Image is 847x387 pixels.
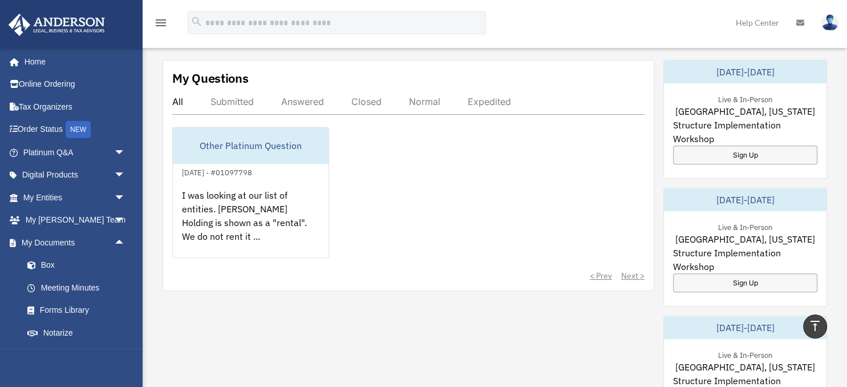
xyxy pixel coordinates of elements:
i: vertical_align_top [808,319,822,333]
a: Sign Up [673,273,817,292]
a: Platinum Q&Aarrow_drop_down [8,141,143,164]
div: Answered [281,96,324,107]
span: Structure Implementation Workshop [673,246,817,273]
a: Sign Up [673,146,817,164]
a: Box [16,254,143,277]
a: Home [8,50,137,73]
i: search [191,15,203,28]
a: Order StatusNEW [8,118,143,142]
a: My [PERSON_NAME] Teamarrow_drop_down [8,209,143,232]
a: Other Platinum Question[DATE] - #01097798I was looking at our list of entities. [PERSON_NAME] Hol... [172,127,329,258]
div: Live & In-Person [709,220,781,232]
a: Digital Productsarrow_drop_down [8,164,143,187]
div: I was looking at our list of entities. [PERSON_NAME] Holding is shown as a "rental". We do not re... [173,179,329,268]
a: My Entitiesarrow_drop_down [8,186,143,209]
span: [GEOGRAPHIC_DATA], [US_STATE] [675,232,815,246]
span: arrow_drop_down [114,186,137,209]
a: vertical_align_top [803,315,827,338]
span: [GEOGRAPHIC_DATA], [US_STATE] [675,104,815,118]
a: Meeting Minutes [16,276,143,299]
a: Forms Library [16,299,143,322]
a: Tax Organizers [8,95,143,118]
div: NEW [66,121,91,138]
div: Submitted [210,96,254,107]
span: arrow_drop_up [114,231,137,255]
a: Online Learningarrow_drop_down [8,344,143,367]
span: arrow_drop_down [114,141,137,164]
span: [GEOGRAPHIC_DATA], [US_STATE] [675,360,815,374]
i: menu [154,16,168,30]
div: Live & In-Person [709,348,781,360]
div: Live & In-Person [709,92,781,104]
a: menu [154,20,168,30]
div: Closed [351,96,382,107]
span: arrow_drop_down [114,209,137,232]
div: My Questions [172,70,249,87]
div: [DATE]-[DATE] [664,61,826,83]
div: [DATE] - #01097798 [173,166,261,178]
div: Other Platinum Question [173,127,329,164]
span: arrow_drop_down [114,164,137,187]
span: Structure Implementation Workshop [673,118,817,146]
div: Expedited [468,96,511,107]
img: Anderson Advisors Platinum Portal [5,14,108,36]
a: My Documentsarrow_drop_up [8,231,143,254]
a: Notarize [16,321,143,344]
span: arrow_drop_down [114,344,137,368]
div: [DATE]-[DATE] [664,316,826,339]
div: All [172,96,183,107]
a: Online Ordering [8,73,143,96]
div: Normal [409,96,440,107]
div: [DATE]-[DATE] [664,188,826,211]
img: User Pic [821,14,838,31]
